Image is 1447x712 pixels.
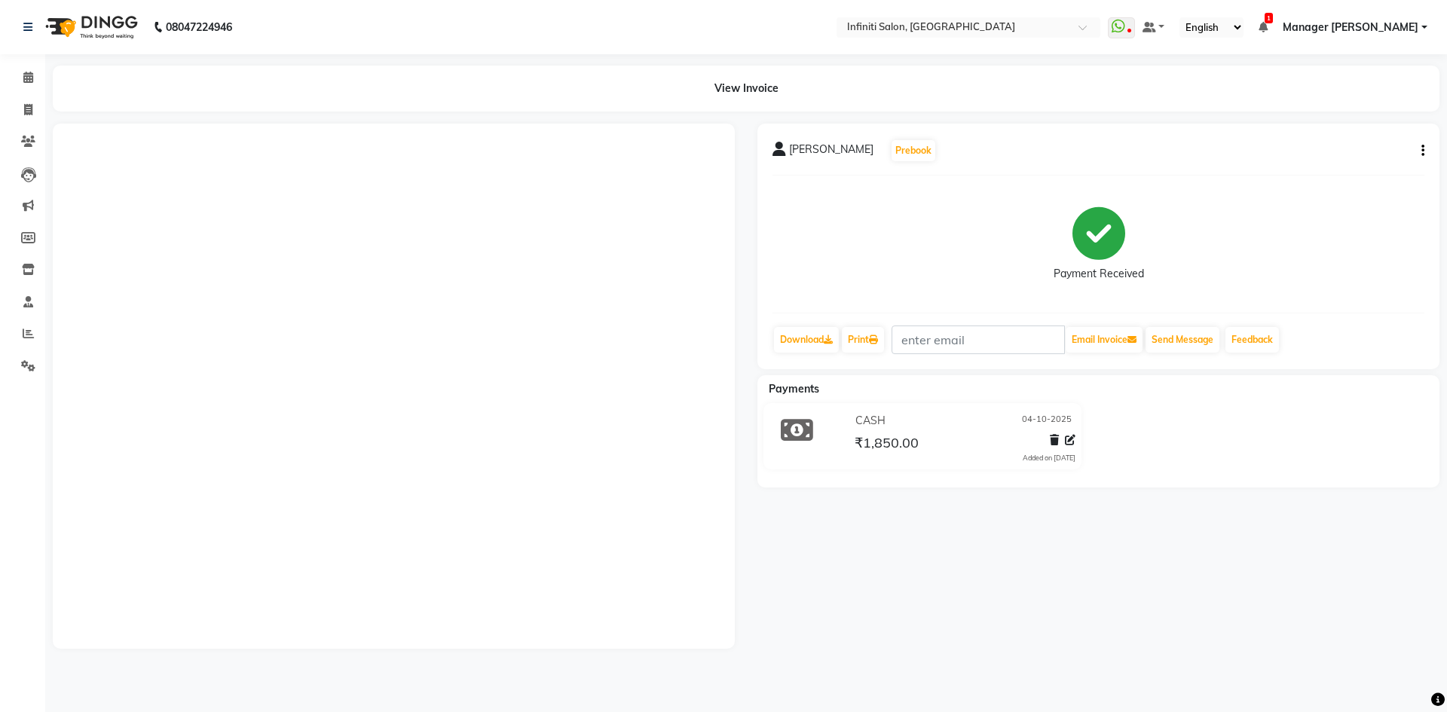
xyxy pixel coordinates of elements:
[842,327,884,353] a: Print
[53,66,1439,112] div: View Invoice
[1022,413,1072,429] span: 04-10-2025
[1265,13,1273,23] span: 1
[1225,327,1279,353] a: Feedback
[1054,266,1144,282] div: Payment Received
[38,6,142,48] img: logo
[166,6,232,48] b: 08047224946
[855,413,886,429] span: CASH
[774,327,839,353] a: Download
[855,434,919,455] span: ₹1,850.00
[769,382,819,396] span: Payments
[1066,327,1143,353] button: Email Invoice
[1283,20,1418,35] span: Manager [PERSON_NAME]
[892,325,1065,354] input: enter email
[1259,20,1268,34] a: 1
[1146,327,1219,353] button: Send Message
[1023,453,1075,463] div: Added on [DATE]
[892,140,935,161] button: Prebook
[789,142,873,163] span: [PERSON_NAME]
